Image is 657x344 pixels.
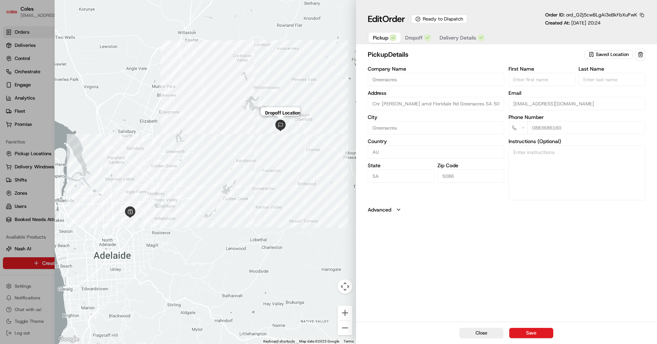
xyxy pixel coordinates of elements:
[509,73,575,86] input: Enter first name
[509,97,645,110] input: Enter email
[265,110,300,116] p: Dropoff Location
[509,66,575,71] label: First Name
[368,121,504,134] input: Enter city
[411,15,467,23] div: Ready to Dispatch
[545,12,637,18] p: Order ID:
[56,334,81,344] img: Google
[527,121,645,134] input: Enter phone number
[338,321,352,335] button: Zoom out
[368,73,504,86] input: Enter company name
[579,73,645,86] input: Enter last name
[382,13,405,25] span: Order
[545,20,601,26] p: Created At:
[368,145,504,158] input: Enter country
[437,169,504,183] input: Enter zip code
[368,49,583,60] h2: pickup Details
[368,206,645,213] button: Advanced
[368,206,391,213] label: Advanced
[368,90,504,96] label: Address
[69,106,118,113] span: API Documentation
[7,107,13,113] div: 📗
[73,124,89,130] span: Pylon
[25,77,93,83] div: We're available if you need us!
[368,163,434,168] label: State
[52,124,89,130] a: Powered byPylon
[373,34,388,41] span: Pickup
[405,34,423,41] span: Dropoff
[338,306,352,320] button: Zoom in
[584,49,634,60] button: Saved Location
[596,51,629,58] span: Saved Location
[368,97,504,110] input: Floriedale Rd & Muller Rd, Greenacres SA 5086, Australia
[299,339,339,343] span: Map data ©2025 Google
[19,47,132,55] input: Got a question? Start typing here...
[125,72,133,81] button: Start new chat
[579,66,645,71] label: Last Name
[509,115,645,120] label: Phone Number
[368,139,504,144] label: Country
[440,34,476,41] span: Delivery Details
[509,328,553,338] button: Save
[368,66,504,71] label: Company Name
[263,339,295,344] button: Keyboard shortcuts
[509,139,645,144] label: Instructions (Optional)
[25,70,120,77] div: Start new chat
[566,12,637,18] span: ord_G2j5cwBLgAi3eBkFbXuPwK
[437,163,504,168] label: Zip Code
[15,106,56,113] span: Knowledge Base
[368,115,504,120] label: City
[368,13,405,25] h1: Edit
[509,90,645,96] label: Email
[459,328,503,338] button: Close
[56,334,81,344] a: Open this area in Google Maps (opens a new window)
[59,103,121,116] a: 💻API Documentation
[4,103,59,116] a: 📗Knowledge Base
[7,70,21,83] img: 1736555255976-a54dd68f-1ca7-489b-9aae-adbdc363a1c4
[571,20,601,26] span: [DATE] 20:24
[7,29,133,41] p: Welcome 👋
[62,107,68,113] div: 💻
[368,169,434,183] input: Enter state
[7,7,22,22] img: Nash
[338,279,352,294] button: Map camera controls
[344,339,354,343] a: Terms (opens in new tab)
